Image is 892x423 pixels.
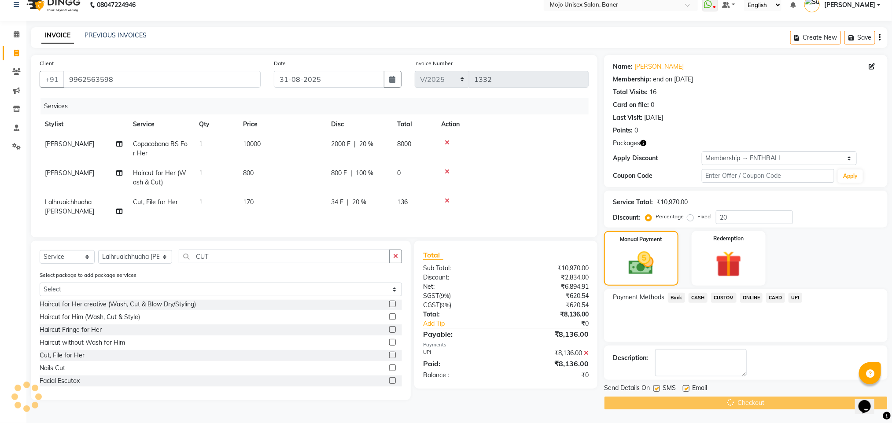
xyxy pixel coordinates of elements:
[663,383,676,394] span: SMS
[613,198,653,207] div: Service Total:
[824,0,875,10] span: [PERSON_NAME]
[441,292,449,299] span: 9%
[423,250,443,260] span: Total
[651,100,654,110] div: 0
[40,376,80,386] div: Facial Escutox
[506,349,595,358] div: ₹8,136.00
[331,140,350,149] span: 2000 F
[326,114,392,134] th: Disc
[63,71,261,88] input: Search by Name/Mobile/Email/Code
[45,140,94,148] span: [PERSON_NAME]
[40,59,54,67] label: Client
[354,140,356,149] span: |
[40,313,140,322] div: Haircut for Him (Wash, Cut & Style)
[331,169,347,178] span: 800 F
[179,250,390,263] input: Search or Scan
[613,293,664,302] span: Payment Methods
[133,198,178,206] span: Cut, File for Her
[417,301,506,310] div: ( )
[417,329,506,339] div: Payable:
[766,293,785,303] span: CARD
[133,169,186,186] span: Haircut for Her (Wash & Cut)
[45,169,94,177] span: [PERSON_NAME]
[613,213,640,222] div: Discount:
[243,140,261,148] span: 10000
[711,293,737,303] span: CUSTOM
[668,293,685,303] span: Bank
[656,198,688,207] div: ₹10,970.00
[506,273,595,282] div: ₹2,834.00
[415,59,453,67] label: Invoice Number
[613,126,633,135] div: Points:
[790,31,841,44] button: Create New
[243,169,254,177] span: 800
[347,198,349,207] span: |
[844,31,875,44] button: Save
[40,71,64,88] button: +91
[613,100,649,110] div: Card on file:
[620,235,663,243] label: Manual Payment
[417,264,506,273] div: Sub Total:
[506,329,595,339] div: ₹8,136.00
[41,98,595,114] div: Services
[855,388,883,414] iframe: chat widget
[40,300,196,309] div: Haircut for Her creative (Wash, Cut & Blow Dry/Styling)
[417,349,506,358] div: UPI
[238,114,326,134] th: Price
[713,235,744,243] label: Redemption
[506,371,595,380] div: ₹0
[702,169,835,183] input: Enter Offer / Coupon Code
[613,75,651,84] div: Membership:
[199,140,203,148] span: 1
[417,358,506,369] div: Paid:
[613,88,648,97] div: Total Visits:
[423,341,589,349] div: Payments
[604,383,650,394] span: Send Details On
[689,293,708,303] span: CASH
[199,169,203,177] span: 1
[350,169,352,178] span: |
[331,198,343,207] span: 34 F
[692,383,707,394] span: Email
[392,114,436,134] th: Total
[41,28,74,44] a: INVOICE
[613,62,633,71] div: Name:
[634,126,638,135] div: 0
[417,371,506,380] div: Balance :
[634,62,684,71] a: [PERSON_NAME]
[417,273,506,282] div: Discount:
[40,338,125,347] div: Haircut without Wash for Him
[274,59,286,67] label: Date
[397,198,408,206] span: 136
[644,113,663,122] div: [DATE]
[656,213,684,221] label: Percentage
[40,114,128,134] th: Stylist
[653,75,693,84] div: end on [DATE]
[194,114,238,134] th: Qty
[40,364,65,373] div: Nails Cut
[613,113,642,122] div: Last Visit:
[417,291,506,301] div: ( )
[397,140,411,148] span: 8000
[128,114,194,134] th: Service
[506,282,595,291] div: ₹6,894.91
[352,198,366,207] span: 20 %
[740,293,763,303] span: ONLINE
[506,358,595,369] div: ₹8,136.00
[397,169,401,177] span: 0
[243,198,254,206] span: 170
[506,264,595,273] div: ₹10,970.00
[40,325,102,335] div: Haircut Fringe for Her
[621,249,662,278] img: _cash.svg
[45,198,94,215] span: Lalhruaichhuaha [PERSON_NAME]
[199,198,203,206] span: 1
[417,319,521,328] a: Add Tip
[613,139,640,148] span: Packages
[85,31,147,39] a: PREVIOUS INVOICES
[356,169,373,178] span: 100 %
[613,154,701,163] div: Apply Discount
[40,351,85,360] div: Cut, File for Her
[649,88,656,97] div: 16
[506,310,595,319] div: ₹8,136.00
[506,301,595,310] div: ₹620.54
